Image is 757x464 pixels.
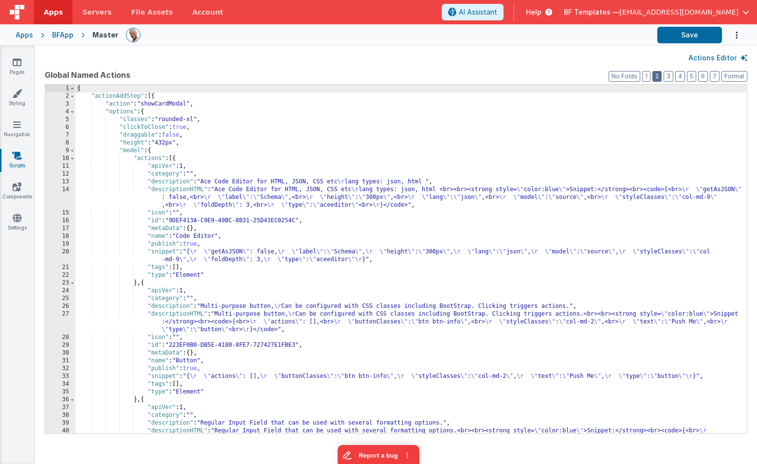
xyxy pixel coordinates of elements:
div: 36 [45,396,75,404]
div: 40 [45,427,75,450]
div: 27 [45,310,75,334]
button: 4 [675,71,685,82]
div: 15 [45,209,75,217]
div: 16 [45,217,75,225]
div: 19 [45,240,75,248]
div: 17 [45,225,75,232]
div: 11 [45,162,75,170]
button: 5 [687,71,696,82]
span: File Assets [131,7,173,17]
div: 39 [45,419,75,427]
div: 21 [45,264,75,271]
span: Help [526,7,541,17]
div: 33 [45,373,75,380]
span: Servers [82,7,111,17]
span: BF Templates — [564,7,619,17]
button: Actions Editor [688,53,747,63]
button: Format [721,71,747,82]
div: 18 [45,232,75,240]
div: 31 [45,357,75,365]
button: 2 [652,71,662,82]
div: 1 [45,85,75,92]
div: Master [92,30,118,40]
div: 2 [45,92,75,100]
div: 24 [45,287,75,295]
span: [EMAIL_ADDRESS][DOMAIN_NAME] [619,7,739,17]
div: 6 [45,124,75,131]
div: 4 [45,108,75,116]
div: 7 [45,131,75,139]
div: 29 [45,341,75,349]
div: 12 [45,170,75,178]
div: 14 [45,186,75,209]
button: Options [722,25,741,45]
div: 5 [45,116,75,124]
div: 9 [45,147,75,155]
button: 1 [642,71,650,82]
div: 37 [45,404,75,411]
button: AI Assistant [442,4,504,20]
div: BFApp [52,30,73,40]
span: Apps [44,7,63,17]
button: No Folds [609,71,640,82]
img: 11ac31fe5dc3d0eff3fbbbf7b26fa6e1 [126,28,140,42]
span: AI Assistant [459,7,497,17]
div: 22 [45,271,75,279]
div: 8 [45,139,75,147]
div: Apps [16,30,33,40]
div: 32 [45,365,75,373]
div: 34 [45,380,75,388]
div: 25 [45,295,75,303]
div: 23 [45,279,75,287]
div: 26 [45,303,75,310]
div: 10 [45,155,75,162]
button: BF Templates — [EMAIL_ADDRESS][DOMAIN_NAME] [564,7,749,17]
div: 30 [45,349,75,357]
div: 3 [45,100,75,108]
div: 35 [45,388,75,396]
div: 28 [45,334,75,341]
div: 13 [45,178,75,186]
div: 38 [45,411,75,419]
button: 6 [698,71,708,82]
button: 3 [664,71,673,82]
button: Save [657,27,722,43]
div: 20 [45,248,75,264]
span: Global Named Actions [45,69,130,81]
button: 7 [710,71,720,82]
